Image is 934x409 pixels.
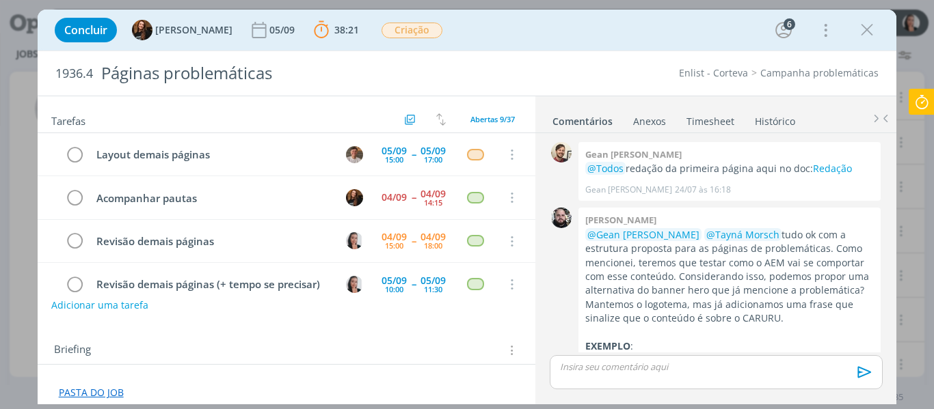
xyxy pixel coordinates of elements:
a: PASTA DO JOB [59,386,124,399]
img: G [551,142,572,163]
span: -- [412,279,416,289]
button: 6 [773,19,795,41]
b: [PERSON_NAME] [585,214,656,226]
div: 15:00 [385,242,403,249]
img: C [346,232,363,249]
span: 38:21 [334,23,359,36]
p: tudo ok com a estrutura proposta para as páginas de problemáticas. Como mencionei, teremos que te... [585,228,874,326]
div: Páginas problemáticas [96,57,530,90]
div: 05/09 [421,146,446,156]
strong: EXEMPLO [585,339,630,352]
span: -- [412,236,416,246]
div: Layout demais páginas [91,146,334,163]
a: Timesheet [686,109,735,128]
span: Criação [382,23,442,38]
div: 14:15 [424,199,442,206]
button: T[PERSON_NAME] [132,20,232,40]
p: : [585,339,874,353]
p: Gean [PERSON_NAME] [585,184,672,196]
span: Tarefas [51,111,85,128]
span: -- [412,193,416,202]
img: T [346,146,363,163]
button: T [344,187,364,208]
div: 04/09 [382,193,407,202]
div: Revisão demais páginas [91,233,334,250]
img: arrow-down-up.svg [436,113,446,126]
button: C [344,231,364,251]
div: 05/09 [269,25,297,35]
div: 17:00 [424,156,442,163]
a: Histórico [754,109,796,128]
button: T [344,144,364,165]
div: 15:00 [385,156,403,163]
button: Concluir [55,18,117,42]
div: 10:00 [385,285,403,293]
div: 05/09 [382,276,407,285]
div: 04/09 [421,189,446,199]
span: -- [412,150,416,159]
span: 1936.4 [55,66,93,81]
div: Acompanhar pautas [91,190,334,207]
div: 05/09 [382,146,407,156]
img: T [132,20,152,40]
button: Adicionar uma tarefa [51,293,149,318]
div: 18:00 [424,242,442,249]
span: [PERSON_NAME] [155,25,232,35]
p: redação da primeira página aqui no doc: [585,162,874,175]
button: 38:21 [310,19,362,41]
button: Criação [381,22,443,39]
span: @Gean [PERSON_NAME] [587,228,699,241]
b: Gean [PERSON_NAME] [585,148,682,160]
div: 05/09 [421,276,446,285]
div: 04/09 [421,232,446,242]
span: Briefing [54,341,91,359]
img: G [551,208,572,228]
button: C [344,274,364,294]
a: Campanha problemáticas [760,66,879,79]
div: 04/09 [382,232,407,242]
span: @Tayná Morsch [706,228,779,241]
span: 24/07 às 16:18 [675,184,731,196]
a: Comentários [552,109,613,128]
a: Redação [813,162,852,175]
div: 6 [784,18,795,30]
img: C [346,276,363,293]
span: Abertas 9/37 [470,114,515,124]
div: dialog [38,10,897,404]
a: Enlist - Corteva [679,66,748,79]
img: T [346,189,363,206]
div: Anexos [633,115,666,128]
div: 11:30 [424,285,442,293]
span: @Todos [587,162,624,175]
span: Concluir [64,25,107,36]
div: Revisão demais páginas (+ tempo se precisar) [91,276,334,293]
